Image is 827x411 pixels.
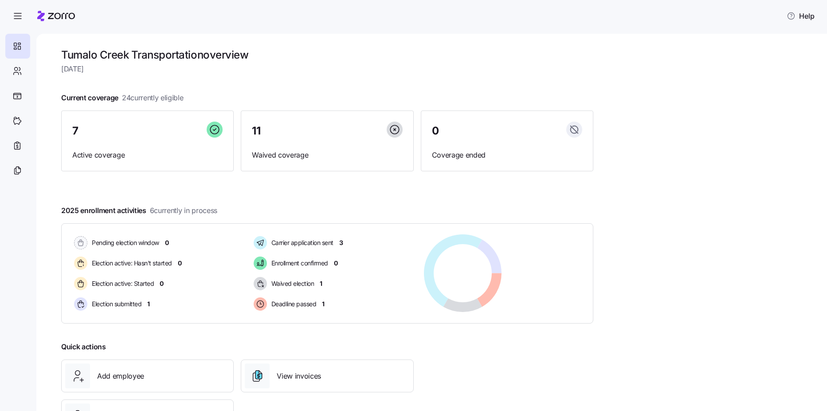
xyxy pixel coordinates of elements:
span: View invoices [277,371,321,382]
span: Pending election window [89,238,159,247]
span: 2025 enrollment activities [61,205,217,216]
span: Quick actions [61,341,106,352]
span: 1 [322,300,325,308]
span: Active coverage [72,150,223,161]
span: Help [787,11,815,21]
span: Election submitted [89,300,141,308]
span: 3 [339,238,343,247]
span: Add employee [97,371,144,382]
span: 0 [432,126,439,136]
span: Current coverage [61,92,184,103]
span: 0 [178,259,182,268]
span: 1 [147,300,150,308]
span: 11 [252,126,260,136]
span: Deadline passed [269,300,317,308]
span: 0 [334,259,338,268]
span: 0 [165,238,169,247]
h1: Tumalo Creek Transportation overview [61,48,593,62]
span: 7 [72,126,78,136]
span: Carrier application sent [269,238,333,247]
span: 24 currently eligible [122,92,184,103]
span: [DATE] [61,63,593,75]
span: 1 [320,279,322,288]
span: Coverage ended [432,150,582,161]
span: Election active: Hasn't started [89,259,172,268]
span: 6 currently in process [150,205,217,216]
button: Help [780,7,822,25]
span: Enrollment confirmed [269,259,328,268]
span: Waived election [269,279,314,288]
span: Waived coverage [252,150,402,161]
span: Election active: Started [89,279,154,288]
span: 0 [160,279,164,288]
